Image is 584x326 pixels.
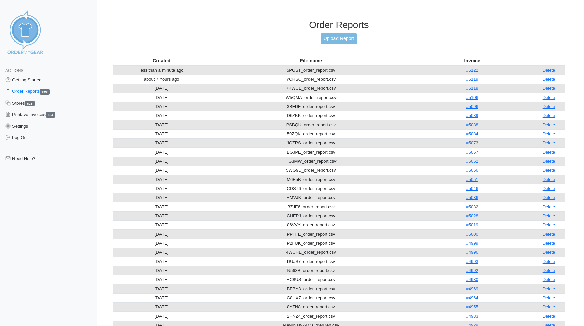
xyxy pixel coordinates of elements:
a: Delete [543,140,555,145]
td: 4WUHE_order_report.csv [210,248,412,257]
td: PSBQU_order_report.csv [210,120,412,129]
a: #4933 [466,314,478,319]
th: File name [210,56,412,65]
td: 2HNZ4_order_report.csv [210,311,412,321]
td: [DATE] [113,220,210,229]
a: #4992 [466,268,478,273]
td: [DATE] [113,93,210,102]
td: BZJE6_order_report.csv [210,202,412,211]
span: 696 [40,89,50,95]
a: Delete [543,77,555,82]
a: #5084 [466,131,478,136]
td: CDST6_order_report.csv [210,184,412,193]
a: Delete [543,277,555,282]
a: Delete [543,268,555,273]
a: #5073 [466,140,478,145]
td: [DATE] [113,302,210,311]
td: [DATE] [113,184,210,193]
a: Upload Report [321,33,357,44]
td: G8HX7_order_report.csv [210,293,412,302]
span: 521 [25,101,35,106]
td: [DATE] [113,84,210,93]
td: [DATE] [113,147,210,157]
a: #5028 [466,213,478,218]
a: Delete [543,241,555,246]
a: Delete [543,314,555,319]
a: Delete [543,150,555,155]
td: [DATE] [113,129,210,138]
a: #5019 [466,222,478,227]
td: [DATE] [113,248,210,257]
a: #4999 [466,241,478,246]
a: Delete [543,104,555,109]
td: BEBY3_order_report.csv [210,284,412,293]
a: #5046 [466,186,478,191]
td: W5QMA_order_report.csv [210,93,412,102]
td: 59ZQK_order_report.csv [210,129,412,138]
a: #5119 [466,77,478,82]
td: D6ZKK_order_report.csv [210,111,412,120]
a: Delete [543,177,555,182]
td: YCHSC_order_report.csv [210,75,412,84]
th: Invoice [412,56,533,65]
a: Delete [543,250,555,255]
a: #5096 [466,104,478,109]
a: #4993 [466,259,478,264]
td: 86VVY_order_report.csv [210,220,412,229]
td: [DATE] [113,157,210,166]
th: Created [113,56,210,65]
td: [DATE] [113,311,210,321]
a: Delete [543,259,555,264]
td: [DATE] [113,111,210,120]
td: PPFFE_order_report.csv [210,229,412,239]
a: #5051 [466,177,478,182]
td: [DATE] [113,202,210,211]
td: [DATE] [113,138,210,147]
td: P2FUK_order_report.csv [210,239,412,248]
a: Delete [543,204,555,209]
a: Delete [543,168,555,173]
h3: Order Reports [113,19,565,31]
td: 5WG9D_order_report.csv [210,166,412,175]
a: #4955 [466,304,478,309]
td: [DATE] [113,175,210,184]
td: HMVJK_order_report.csv [210,193,412,202]
a: #5089 [466,113,478,118]
td: 5PGST_order_report.csv [210,65,412,75]
a: Delete [543,122,555,127]
a: Delete [543,67,555,73]
a: Delete [543,304,555,309]
a: #5067 [466,150,478,155]
a: #5000 [466,232,478,237]
a: Delete [543,295,555,300]
td: 8YZN8_order_report.csv [210,302,412,311]
a: #5036 [466,195,478,200]
a: #5106 [466,95,478,100]
td: 7KWUE_order_report.csv [210,84,412,93]
td: [DATE] [113,211,210,220]
td: [DATE] [113,166,210,175]
a: Delete [543,113,555,118]
a: #5032 [466,204,478,209]
a: Delete [543,213,555,218]
a: Delete [543,95,555,100]
a: Delete [543,159,555,164]
a: #5056 [466,168,478,173]
a: Delete [543,131,555,136]
span: Actions [5,68,23,73]
td: [DATE] [113,293,210,302]
td: [DATE] [113,266,210,275]
td: M6E5B_order_report.csv [210,175,412,184]
a: #5118 [466,86,478,91]
td: [DATE] [113,284,210,293]
td: HC8US_order_report.csv [210,275,412,284]
td: 3BFDF_order_report.csv [210,102,412,111]
a: Delete [543,222,555,227]
td: TG3MW_order_report.csv [210,157,412,166]
a: Delete [543,286,555,291]
td: [DATE] [113,275,210,284]
a: #5122 [466,67,478,73]
td: [DATE] [113,239,210,248]
td: [DATE] [113,229,210,239]
a: #4964 [466,295,478,300]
